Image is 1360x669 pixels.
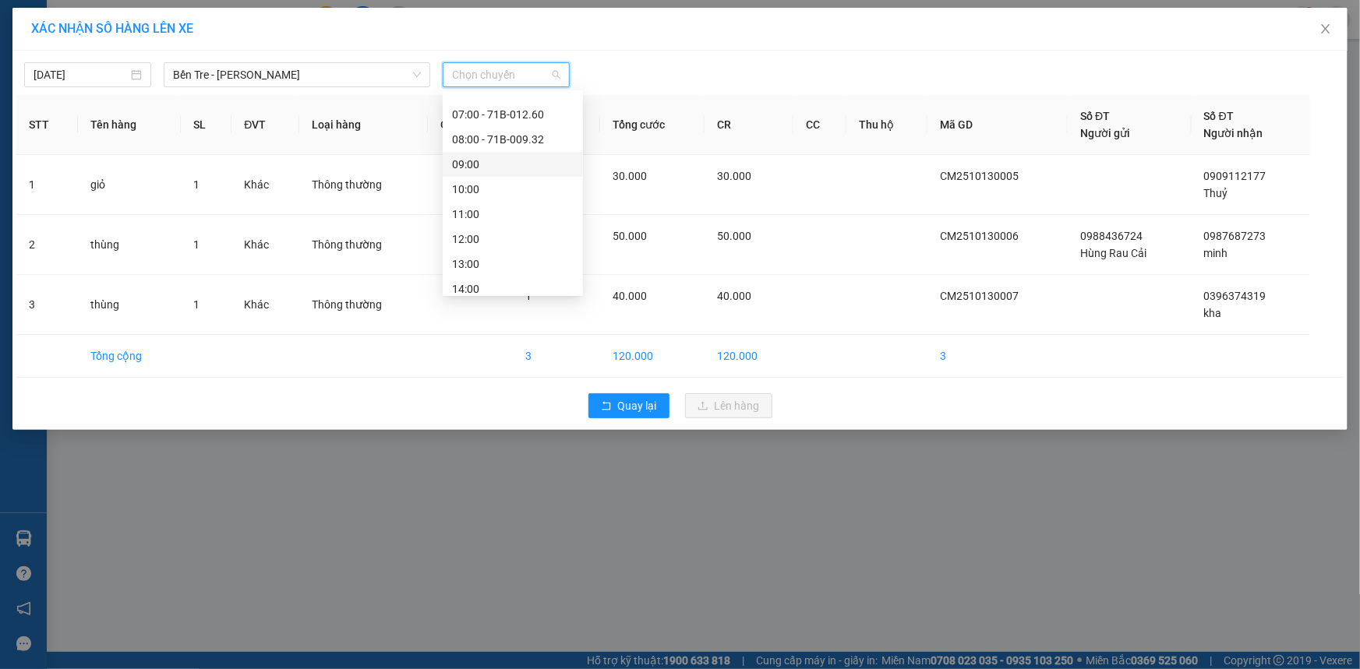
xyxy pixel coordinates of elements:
[618,397,657,414] span: Quay lại
[1080,247,1146,259] span: Hùng Rau Cải
[1204,187,1228,199] span: Thuỷ
[685,393,772,418] button: uploadLên hàng
[193,238,200,251] span: 1
[1304,8,1348,51] button: Close
[452,131,574,148] div: 08:00 - 71B-009.32
[452,206,574,223] div: 11:00
[181,95,231,155] th: SL
[193,178,200,191] span: 1
[927,335,1068,378] td: 3
[16,275,78,335] td: 3
[78,335,182,378] td: Tổng cộng
[31,21,193,36] span: XÁC NHẬN SỐ HÀNG LÊN XE
[173,63,421,86] span: Bến Tre - Hồ Chí Minh
[846,95,927,155] th: Thu hộ
[1204,290,1266,302] span: 0396374319
[940,170,1019,182] span: CM2510130005
[452,181,574,198] div: 10:00
[78,155,182,215] td: giỏ
[717,290,751,302] span: 40.000
[16,155,78,215] td: 1
[299,95,428,155] th: Loại hàng
[588,393,669,418] button: rollbackQuay lại
[412,70,422,79] span: down
[1204,127,1263,139] span: Người nhận
[613,290,647,302] span: 40.000
[525,290,532,302] span: 1
[705,95,793,155] th: CR
[78,95,182,155] th: Tên hàng
[34,66,128,83] input: 13/10/2025
[1204,307,1222,319] span: kha
[1204,230,1266,242] span: 0987687273
[452,231,574,248] div: 12:00
[231,95,299,155] th: ĐVT
[452,255,574,273] div: 13:00
[1204,247,1228,259] span: minh
[78,275,182,335] td: thùng
[16,95,78,155] th: STT
[1080,230,1143,242] span: 0988436724
[717,230,751,242] span: 50.000
[452,63,560,86] span: Chọn chuyến
[793,95,846,155] th: CC
[231,275,299,335] td: Khác
[299,215,428,275] td: Thông thường
[452,280,574,298] div: 14:00
[452,106,574,123] div: 07:00 - 71B-012.60
[231,155,299,215] td: Khác
[940,230,1019,242] span: CM2510130006
[601,400,612,413] span: rollback
[705,335,793,378] td: 120.000
[600,335,705,378] td: 120.000
[717,170,751,182] span: 30.000
[940,290,1019,302] span: CM2510130007
[1080,127,1130,139] span: Người gửi
[613,170,647,182] span: 30.000
[613,230,647,242] span: 50.000
[193,298,200,311] span: 1
[78,215,182,275] td: thùng
[231,215,299,275] td: Khác
[452,156,574,173] div: 09:00
[299,275,428,335] td: Thông thường
[513,335,600,378] td: 3
[1080,110,1110,122] span: Số ĐT
[927,95,1068,155] th: Mã GD
[1204,110,1234,122] span: Số ĐT
[299,155,428,215] td: Thông thường
[16,215,78,275] td: 2
[1319,23,1332,35] span: close
[600,95,705,155] th: Tổng cước
[1204,170,1266,182] span: 0909112177
[428,95,512,155] th: Ghi chú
